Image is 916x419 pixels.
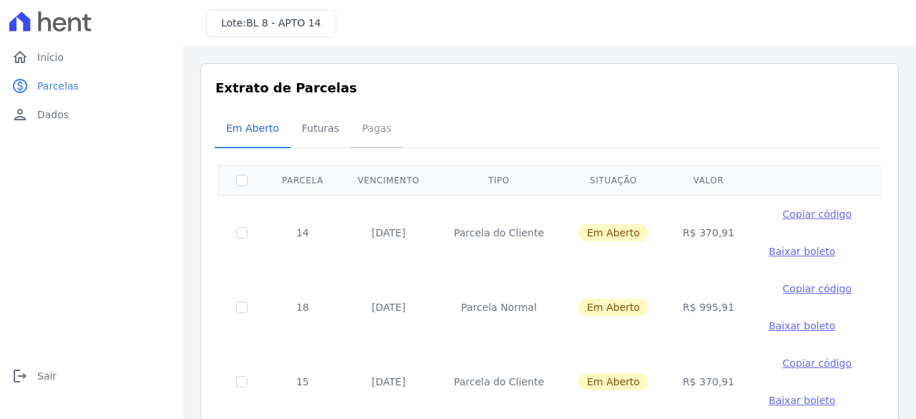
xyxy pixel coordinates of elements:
td: [DATE] [341,270,437,345]
th: Valor [666,165,751,195]
td: R$ 370,91 [666,195,751,270]
button: Copiar código [769,356,865,370]
span: Sair [37,369,57,383]
td: R$ 370,91 [666,345,751,419]
span: Copiar código [783,283,852,294]
span: Copiar código [783,357,852,369]
th: Parcela [265,165,341,195]
a: Baixar boleto [769,319,835,333]
i: home [11,49,29,66]
span: Baixar boleto [769,320,835,332]
i: person [11,106,29,123]
span: Baixar boleto [769,246,835,257]
h3: Lote: [221,16,321,31]
td: Parcela do Cliente [437,195,561,270]
button: Copiar código [769,207,865,221]
i: logout [11,367,29,385]
span: Futuras [293,114,348,143]
span: Baixar boleto [769,395,835,406]
td: [DATE] [341,195,437,270]
span: Em Aberto [578,299,648,316]
a: personDados [6,100,177,129]
td: [DATE] [341,345,437,419]
h3: Extrato de Parcelas [215,78,884,97]
span: Pagas [354,114,400,143]
a: homeInício [6,43,177,72]
span: BL 8 - APTO 14 [246,17,321,29]
a: paidParcelas [6,72,177,100]
a: Baixar boleto [769,393,835,408]
a: Baixar boleto [769,244,835,259]
a: Pagas [351,111,403,148]
span: Dados [37,107,69,122]
i: paid [11,77,29,95]
th: Tipo [437,165,561,195]
td: Parcela do Cliente [437,345,561,419]
a: Em Aberto [215,111,291,148]
span: Parcelas [37,79,79,93]
td: R$ 995,91 [666,270,751,345]
td: 15 [265,345,341,419]
span: Em Aberto [578,224,648,241]
a: Futuras [291,111,351,148]
span: Em Aberto [218,114,288,143]
span: Copiar código [783,208,852,220]
td: 18 [265,270,341,345]
th: Situação [561,165,666,195]
td: 14 [265,195,341,270]
span: Em Aberto [578,373,648,390]
a: logoutSair [6,362,177,390]
th: Vencimento [341,165,437,195]
td: Parcela Normal [437,270,561,345]
span: Início [37,50,64,64]
button: Copiar código [769,281,865,296]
